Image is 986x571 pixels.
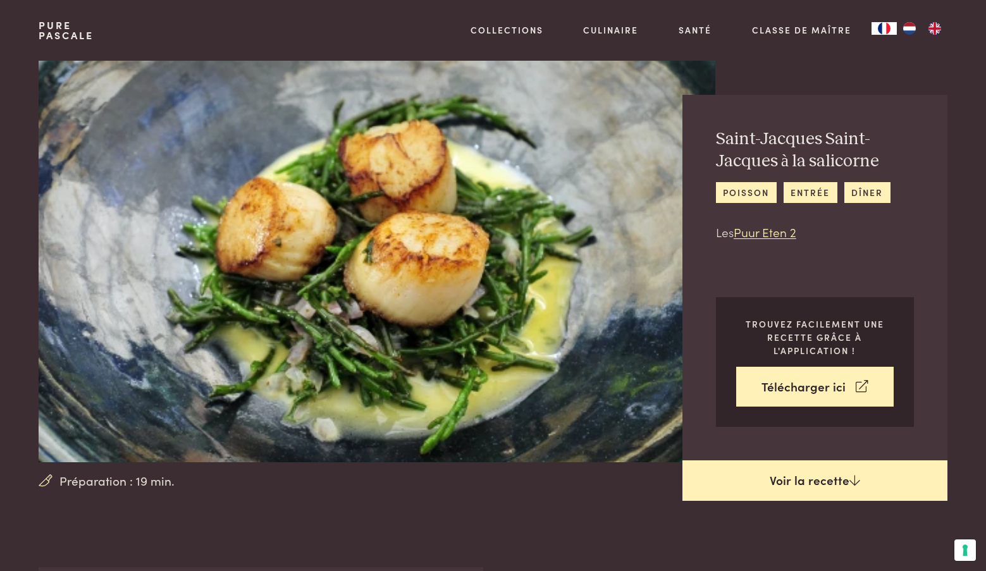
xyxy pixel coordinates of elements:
[872,22,897,35] a: FR
[922,22,947,35] a: EN
[716,128,914,172] h2: Saint-Jacques Saint-Jacques à la salicorne
[784,182,837,203] a: entrée
[736,367,894,407] a: Télécharger ici
[872,22,947,35] aside: Language selected: Français
[471,23,543,37] a: Collections
[682,460,947,501] a: Voir la recette
[39,20,94,40] a: PurePascale
[39,56,715,462] img: Saint-Jacques Saint-Jacques à la salicorne
[954,539,976,561] button: Vos préférences en matière de consentement pour les technologies de suivi
[752,23,851,37] a: Classe de maître
[844,182,890,203] a: dîner
[716,223,914,242] p: Les
[872,22,897,35] div: Language
[583,23,638,37] a: Culinaire
[679,23,712,37] a: Santé
[897,22,922,35] a: NL
[897,22,947,35] ul: Language list
[734,223,796,240] a: Puur Eten 2
[59,472,175,490] span: Préparation : 19 min.
[736,317,894,357] p: Trouvez facilement une recette grâce à l'application !
[716,182,777,203] a: poisson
